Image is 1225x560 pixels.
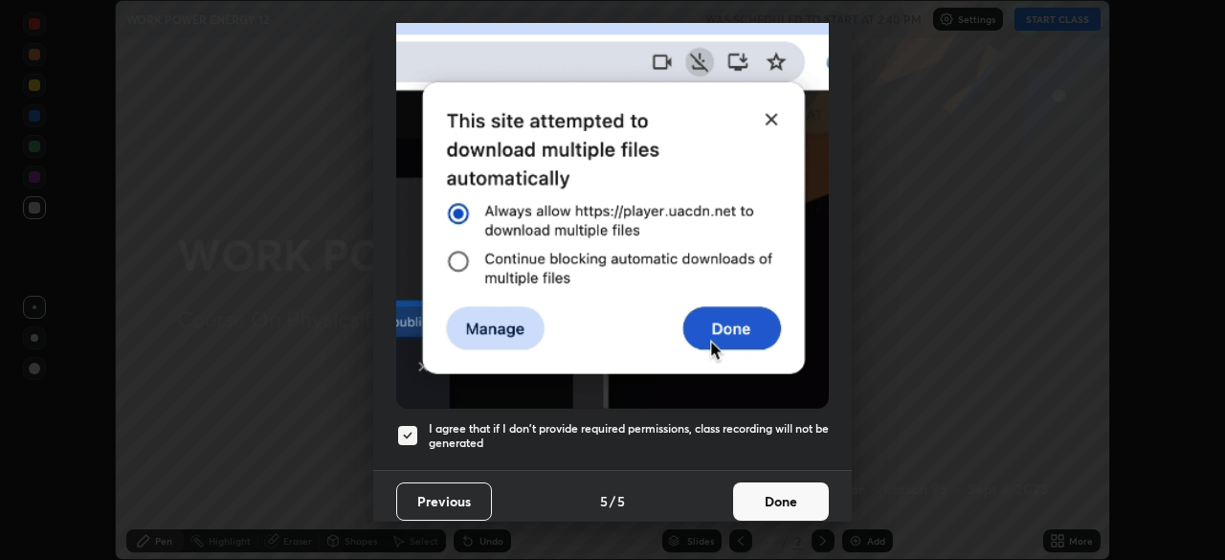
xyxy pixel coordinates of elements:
button: Previous [396,482,492,521]
h4: 5 [617,491,625,511]
h4: / [610,491,615,511]
h4: 5 [600,491,608,511]
button: Done [733,482,829,521]
h5: I agree that if I don't provide required permissions, class recording will not be generated [429,421,829,451]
